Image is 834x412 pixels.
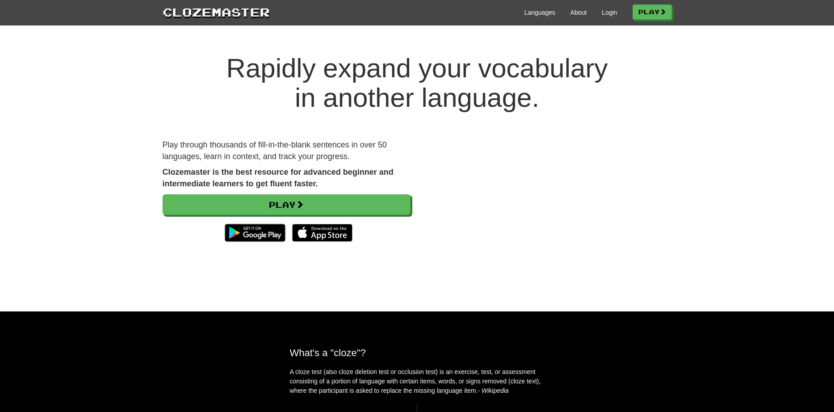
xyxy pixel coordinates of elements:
[633,4,672,20] a: Play
[524,8,555,17] a: Languages
[570,8,587,17] a: About
[292,224,352,242] img: Download_on_the_App_Store_Badge_US-UK_135x40-25178aeef6eb6b83b96f5f2d004eda3bffbb37122de64afbaef7...
[163,139,411,162] p: Play through thousands of fill-in-the-blank sentences in over 50 languages, learn in context, and...
[602,8,617,17] a: Login
[478,387,509,394] em: - Wikipedia
[163,168,394,188] strong: Clozemaster is the best resource for advanced beginner and intermediate learners to get fluent fa...
[290,367,545,395] p: A cloze test (also cloze deletion test or occlusion test) is an exercise, test, or assessment con...
[220,219,289,246] img: Get it on Google Play
[163,4,270,20] a: Clozemaster
[290,347,545,358] h2: What's a "cloze"?
[163,194,411,215] a: Play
